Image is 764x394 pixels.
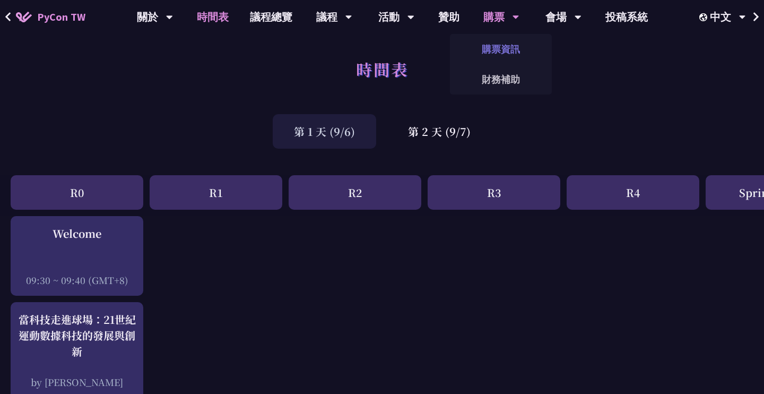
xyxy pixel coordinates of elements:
[289,175,421,210] div: R2
[16,375,138,389] div: by [PERSON_NAME]
[273,114,376,149] div: 第 1 天 (9/6)
[450,37,552,62] a: 購票資訊
[16,312,138,359] div: 當科技走進球場：21世紀運動數據科技的發展與創新
[16,273,138,287] div: 09:30 ~ 09:40 (GMT+8)
[356,53,409,85] h1: 時間表
[150,175,282,210] div: R1
[450,67,552,92] a: 財務補助
[567,175,699,210] div: R4
[37,9,85,25] span: PyCon TW
[387,114,492,149] div: 第 2 天 (9/7)
[428,175,560,210] div: R3
[5,4,96,30] a: PyCon TW
[16,226,138,242] div: Welcome
[16,12,32,22] img: Home icon of PyCon TW 2025
[11,175,143,210] div: R0
[699,13,710,21] img: Locale Icon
